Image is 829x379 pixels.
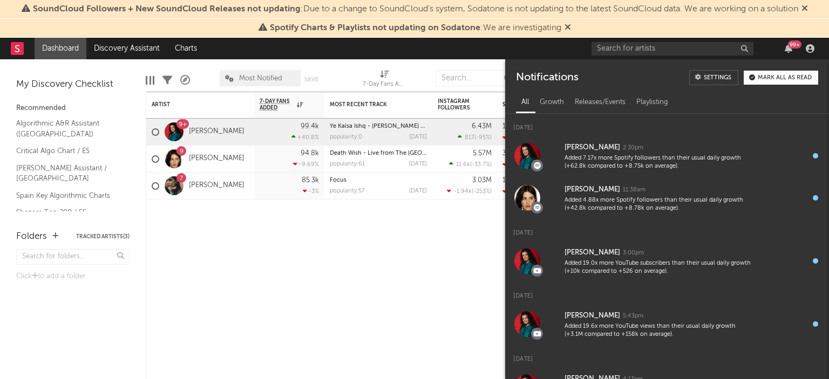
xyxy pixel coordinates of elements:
span: Dismiss [565,24,571,32]
div: Settings [704,75,731,81]
div: Playlisting [631,93,674,112]
a: [PERSON_NAME]3:00pmAdded 19.0x more YouTube subscribers than their usual daily growth (+10k compa... [505,240,829,282]
a: [PERSON_NAME] [189,154,244,163]
div: -193k [502,134,525,141]
span: Most Notified [239,75,282,82]
div: popularity: 0 [330,134,362,140]
a: Death Wish - Live from The [GEOGRAPHIC_DATA] [330,150,469,156]
a: [PERSON_NAME]11:38amAdded 4.88x more Spotify followers than their usual daily growth (+42.8k comp... [505,177,829,219]
input: Search for artists [592,42,753,56]
span: 817 [465,135,474,141]
div: [DATE] [409,188,427,194]
a: Spain Key Algorithmic Charts [16,190,119,202]
div: Ye Kaisa Ishq - Palak Muchhal Version [330,123,427,129]
div: ( ) [449,161,492,168]
div: -9.69 % [293,161,319,168]
div: ( ) [458,134,492,141]
div: Notifications [516,70,578,85]
div: Recommended [16,102,130,115]
div: 37.3M [502,150,521,157]
div: Death Wish - Live from The O2 Arena [330,150,427,156]
button: 99+ [785,44,792,53]
div: [DATE] [505,219,829,240]
a: [PERSON_NAME] Assistant / [GEOGRAPHIC_DATA] [16,162,119,184]
a: Settings [689,70,738,85]
a: Shazam Top 200 / ES [16,206,119,218]
div: Growth [534,93,569,112]
div: [DATE] [505,345,829,366]
div: Instagram Followers [438,98,475,111]
div: My Discovery Checklist [16,78,130,91]
div: All [516,93,534,112]
div: Folders [16,230,47,243]
a: [PERSON_NAME]5:43pmAdded 19.6x more YouTube views than their usual daily growth (+3.1M compared t... [505,303,829,345]
div: popularity: 57 [330,188,365,194]
span: -1.94k [454,189,472,195]
div: popularity: 61 [330,161,365,167]
a: Critical Algo Chart / ES [16,145,119,157]
span: -33.7 % [472,162,490,168]
span: : We are investigating [270,24,561,32]
div: Edit Columns [146,65,154,96]
div: [PERSON_NAME] [565,141,620,154]
div: Mark all as read [758,75,812,81]
div: -685k [502,161,526,168]
button: Tracked Artists(3) [76,234,130,239]
span: : Due to a change to SoundCloud's system, Sodatone is not updating to the latest SoundCloud data.... [33,5,798,13]
div: 6.43M [472,123,492,130]
div: [DATE] [505,114,829,135]
a: Dashboard [35,38,86,59]
div: +40.8 % [291,134,319,141]
div: Click to add a folder. [16,270,130,283]
a: [PERSON_NAME] [189,127,244,136]
div: [PERSON_NAME] [565,183,620,196]
span: Dismiss [801,5,808,13]
div: 11:38am [623,186,645,194]
div: 85.3k [302,177,319,184]
div: [PERSON_NAME] [565,246,620,259]
span: Spotify Charts & Playlists not updating on Sodatone [270,24,480,32]
div: Added 19.0x more YouTube subscribers than their usual daily growth (+10k compared to +526 on aver... [565,259,755,276]
div: 3.03M [472,177,492,184]
div: 7-Day Fans Added (7-Day Fans Added) [363,65,406,96]
div: Spotify Monthly Listeners [502,101,583,108]
a: [PERSON_NAME] [189,181,244,190]
a: Charts [167,38,205,59]
a: Ye Kaisa Ishq - [PERSON_NAME] Version [330,123,441,129]
div: A&R Pipeline [180,65,190,96]
div: 99 + [788,40,801,49]
div: 7-Day Fans Added (7-Day Fans Added) [363,78,406,91]
div: Added 4.88x more Spotify followers than their usual daily growth (+42.8k compared to +8.78k on av... [565,196,755,213]
div: [DATE] [409,161,427,167]
span: SoundCloud Followers + New SoundCloud Releases not updating [33,5,301,13]
div: Most Recent Track [330,101,411,108]
span: 7-Day Fans Added [260,98,294,111]
input: Search... [436,70,517,86]
div: 5:43pm [623,312,643,320]
span: -95 % [476,135,490,141]
div: [PERSON_NAME] [565,309,620,322]
div: Focus [330,177,427,183]
a: Focus [330,177,346,183]
div: Filters [162,65,172,96]
span: -253 % [473,189,490,195]
input: Search for folders... [16,249,130,265]
div: Releases/Events [569,93,631,112]
div: -3 % [303,188,319,195]
a: Algorithmic A&R Assistant ([GEOGRAPHIC_DATA]) [16,118,119,140]
div: Artist [152,101,233,108]
div: 94.8k [301,150,319,157]
div: Added 7.17x more Spotify followers than their usual daily growth (+62.8k compared to +8.75k on av... [565,154,755,171]
button: Mark all as read [744,71,818,85]
a: Discovery Assistant [86,38,167,59]
button: Save [304,77,318,82]
div: 5.57M [473,150,492,157]
div: 19.9M [502,177,522,184]
div: 2:30pm [623,144,643,152]
div: 99.4k [301,123,319,130]
div: 13.6M [502,123,521,130]
div: ( ) [447,188,492,195]
div: -220k [502,188,526,195]
div: 3:00pm [623,249,644,257]
div: [DATE] [505,282,829,303]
